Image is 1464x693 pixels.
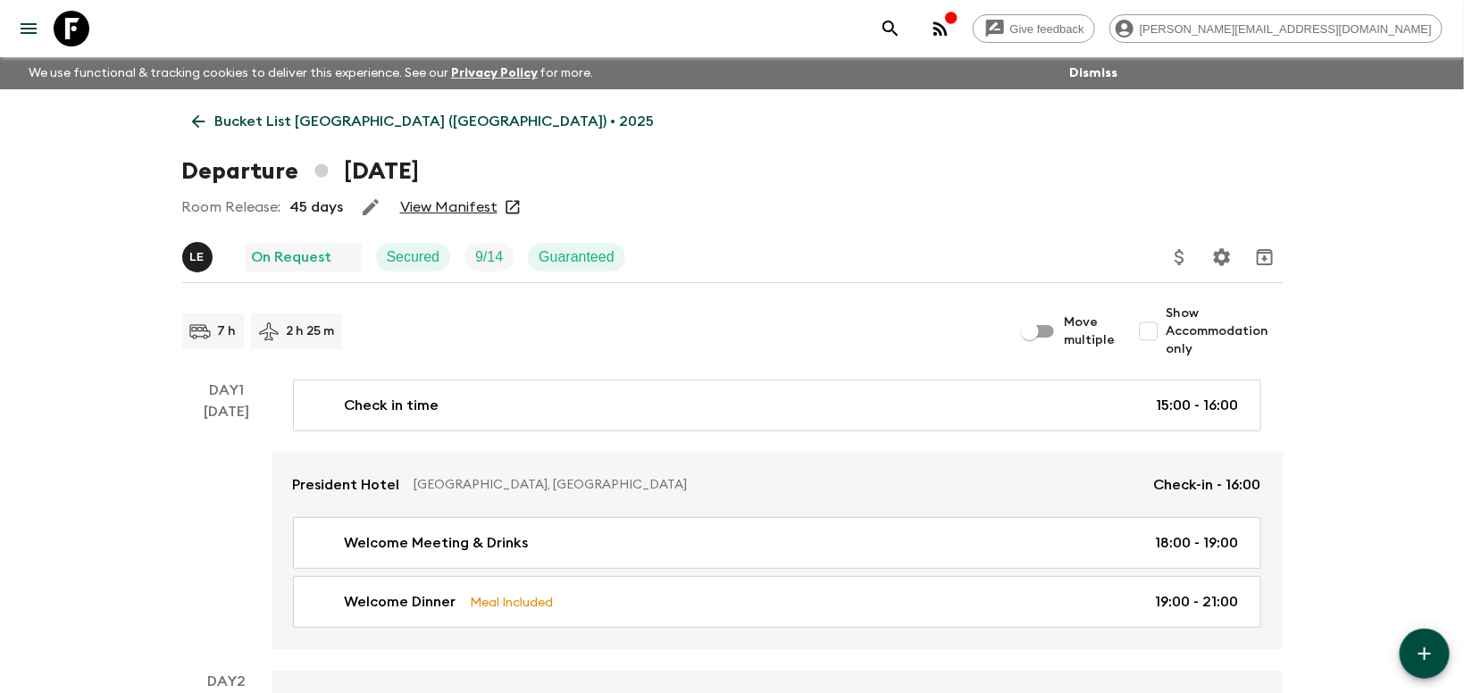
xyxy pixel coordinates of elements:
p: 2 h 25 m [287,322,335,340]
p: 45 days [290,196,344,218]
a: Welcome Meeting & Drinks18:00 - 19:00 [293,517,1261,569]
p: Secured [387,246,440,268]
p: 7 h [218,322,237,340]
p: Check in time [345,395,439,416]
a: President Hotel[GEOGRAPHIC_DATA], [GEOGRAPHIC_DATA]Check-in - 16:00 [272,453,1283,517]
span: Move multiple [1065,313,1117,349]
p: L E [189,250,205,264]
span: Give feedback [1000,22,1094,36]
p: Guaranteed [539,246,615,268]
div: [DATE] [204,401,249,649]
button: Dismiss [1065,61,1122,86]
p: Welcome Dinner [345,591,456,613]
span: [PERSON_NAME][EMAIL_ADDRESS][DOMAIN_NAME] [1130,22,1442,36]
p: We use functional & tracking cookies to deliver this experience. See our for more. [21,57,601,89]
p: 19:00 - 21:00 [1156,591,1239,613]
a: Bucket List [GEOGRAPHIC_DATA] ([GEOGRAPHIC_DATA]) • 2025 [182,104,665,139]
p: Day 1 [182,380,272,401]
p: Meal Included [471,592,554,612]
p: Day 2 [182,671,272,692]
a: Check in time15:00 - 16:00 [293,380,1261,431]
p: 9 / 14 [475,246,503,268]
h1: Departure [DATE] [182,154,419,189]
p: Welcome Meeting & Drinks [345,532,529,554]
p: President Hotel [293,474,400,496]
p: Check-in - 16:00 [1154,474,1261,496]
button: search adventures [873,11,908,46]
a: View Manifest [400,198,498,216]
button: LE [182,242,216,272]
button: menu [11,11,46,46]
button: Update Price, Early Bird Discount and Costs [1162,239,1198,275]
div: Secured [376,243,451,271]
p: 15:00 - 16:00 [1157,395,1239,416]
span: Show Accommodation only [1167,305,1283,358]
p: Room Release: [182,196,281,218]
p: Bucket List [GEOGRAPHIC_DATA] ([GEOGRAPHIC_DATA]) • 2025 [215,111,655,132]
button: Archive (Completed, Cancelled or Unsynced Departures only) [1247,239,1283,275]
p: On Request [252,246,332,268]
div: Trip Fill [464,243,514,271]
a: Privacy Policy [451,67,538,79]
p: 18:00 - 19:00 [1156,532,1239,554]
a: Welcome DinnerMeal Included19:00 - 21:00 [293,576,1261,628]
div: [PERSON_NAME][EMAIL_ADDRESS][DOMAIN_NAME] [1109,14,1443,43]
span: Leslie Edgar [182,247,216,262]
p: [GEOGRAPHIC_DATA], [GEOGRAPHIC_DATA] [414,476,1140,494]
a: Give feedback [973,14,1095,43]
button: Settings [1204,239,1240,275]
